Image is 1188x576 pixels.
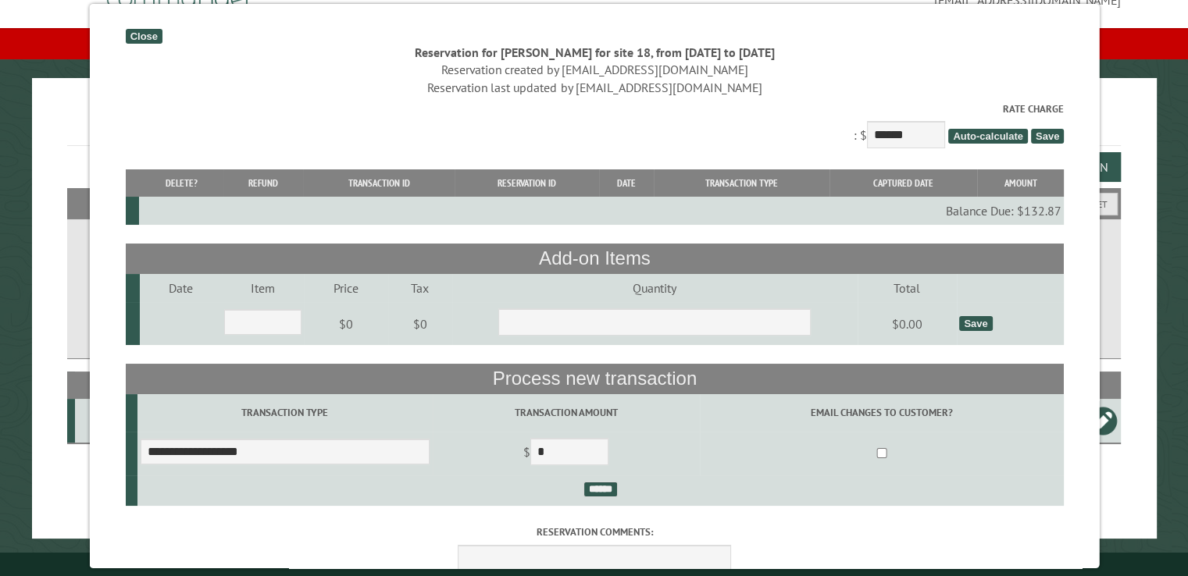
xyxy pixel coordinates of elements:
td: Quantity [451,274,856,302]
small: © Campground Commander LLC. All rights reserved. [506,559,683,569]
td: Tax [387,274,452,302]
td: Date [139,274,221,302]
label: Reservation comments: [125,524,1064,539]
div: Reservation for [PERSON_NAME] for site 18, from [DATE] to [DATE] [125,44,1064,61]
th: Refund [223,169,302,197]
td: $0 [387,302,452,346]
th: Date [598,169,654,197]
h2: Filters [67,188,1121,218]
span: Save [1030,129,1063,144]
label: Email changes to customer? [701,405,1061,420]
th: Reservation ID [454,169,598,197]
div: 18 [81,413,134,428]
td: $0.00 [857,302,957,346]
th: Add-on Items [125,244,1064,273]
th: Process new transaction [125,364,1064,393]
th: Delete? [138,169,223,197]
th: Captured Date [829,169,976,197]
th: Transaction ID [302,169,454,197]
div: Close [125,29,162,44]
th: Amount [976,169,1063,197]
div: Reservation created by [EMAIL_ADDRESS][DOMAIN_NAME] [125,61,1064,78]
div: Reservation last updated by [EMAIL_ADDRESS][DOMAIN_NAME] [125,79,1064,96]
td: $0 [303,302,387,346]
th: Transaction Type [653,169,829,197]
div: Save [958,316,991,331]
td: Total [857,274,957,302]
td: Price [303,274,387,302]
label: Transaction Amount [434,405,697,420]
div: : $ [125,101,1064,152]
td: Item [221,274,303,302]
span: Auto-calculate [947,129,1027,144]
td: $ [432,432,699,475]
th: Site [75,372,137,399]
h1: Reservations [67,103,1121,146]
label: Transaction Type [140,405,430,420]
td: Balance Due: $132.87 [138,197,1064,225]
label: Rate Charge [125,101,1064,116]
